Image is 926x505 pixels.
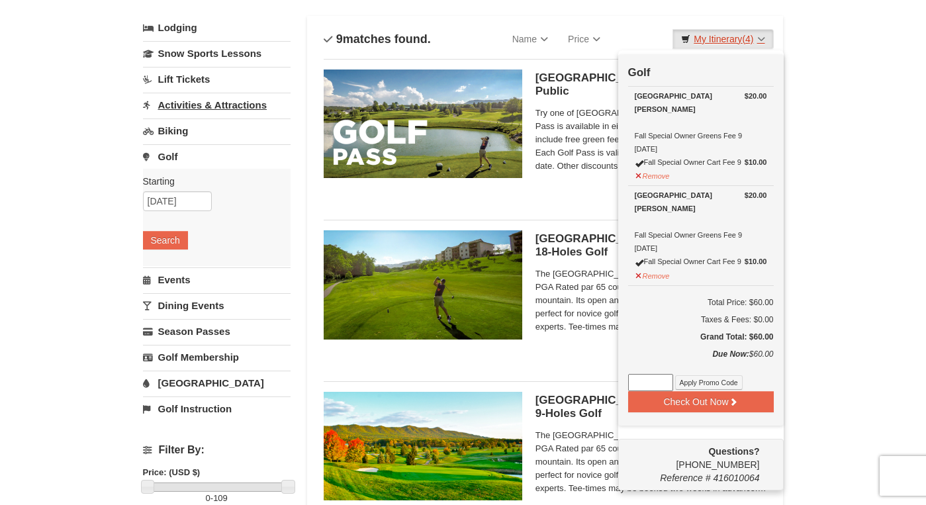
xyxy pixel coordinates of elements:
[635,89,767,116] div: [GEOGRAPHIC_DATA][PERSON_NAME]
[745,189,767,202] strong: $20.00
[324,230,522,339] img: 6619859-85-1f84791f.jpg
[143,396,291,421] a: Golf Instruction
[336,32,343,46] span: 9
[143,118,291,143] a: Biking
[628,347,774,374] div: $60.00
[628,66,651,79] strong: Golf
[206,493,210,503] span: 0
[143,267,291,292] a: Events
[672,29,773,49] a: My Itinerary(4)
[143,492,291,505] label: -
[143,467,201,477] strong: Price: (USD $)
[635,156,767,169] div: Fall Special Owner Cart Fee 9
[143,41,291,66] a: Snow Sports Lessons
[535,394,767,420] h5: [GEOGRAPHIC_DATA][PERSON_NAME] | 9-Holes Golf
[635,189,767,255] div: Fall Special Owner Greens Fee 9 [DATE]
[745,89,767,103] strong: $20.00
[143,319,291,344] a: Season Passes
[745,158,767,166] strong: $10.00
[628,296,774,309] h6: Total Price: $60.00
[635,166,671,183] button: Remove
[635,255,767,268] div: Fall Special Owner Cart Fee 9
[143,444,291,456] h4: Filter By:
[628,445,760,470] span: [PHONE_NUMBER]
[143,144,291,169] a: Golf
[712,349,749,359] strong: Due Now:
[660,473,710,483] span: Reference #
[535,232,767,259] h5: [GEOGRAPHIC_DATA][PERSON_NAME] | 18-Holes Golf
[675,375,743,390] button: Apply Promo Code
[742,34,753,44] span: (4)
[558,26,610,52] a: Price
[628,330,774,344] h5: Grand Total: $60.00
[708,446,759,457] strong: Questions?
[324,392,522,500] img: 6619859-87-49ad91d4.jpg
[745,257,767,265] strong: $10.00
[143,293,291,318] a: Dining Events
[502,26,558,52] a: Name
[635,89,767,156] div: Fall Special Owner Greens Fee 9 [DATE]
[628,313,774,326] div: Taxes & Fees: $0.00
[143,67,291,91] a: Lift Tickets
[143,371,291,395] a: [GEOGRAPHIC_DATA]
[713,473,759,483] span: 416010064
[324,32,431,46] h4: matches found.
[213,493,228,503] span: 109
[535,71,767,98] h5: [GEOGRAPHIC_DATA] Golf Pass - General Public
[635,189,767,215] div: [GEOGRAPHIC_DATA][PERSON_NAME]
[143,93,291,117] a: Activities & Attractions
[143,175,281,188] label: Starting
[535,267,767,334] span: The [GEOGRAPHIC_DATA][PERSON_NAME] is an 18-hole PGA Rated par 65 course situated at the base of ...
[143,345,291,369] a: Golf Membership
[628,391,774,412] button: Check Out Now
[535,429,767,495] span: The [GEOGRAPHIC_DATA][PERSON_NAME] is an 18-hole PGA Rated par 65 course situated at the base of ...
[635,266,671,283] button: Remove
[143,16,291,40] a: Lodging
[324,69,522,178] img: 6619859-108-f6e09677.jpg
[535,107,767,173] span: Try one of [GEOGRAPHIC_DATA]'s Golf Passes. The Golf Pass is available in either 3, 5 or 7 round ...
[143,231,188,250] button: Search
